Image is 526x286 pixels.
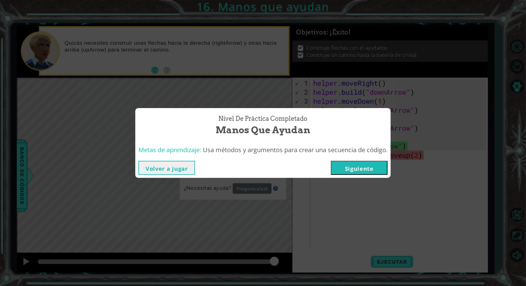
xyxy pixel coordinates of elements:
span: Nivel de práctica Completado [219,114,308,123]
span: Manos que ayudan [216,123,310,137]
span: Metas de aprendizaje: [138,146,201,154]
button: Siguiente [331,161,388,175]
span: Usa métodos y argumentos para crear una secuencia de código. [203,146,388,154]
button: Volver a jugar [138,161,195,175]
